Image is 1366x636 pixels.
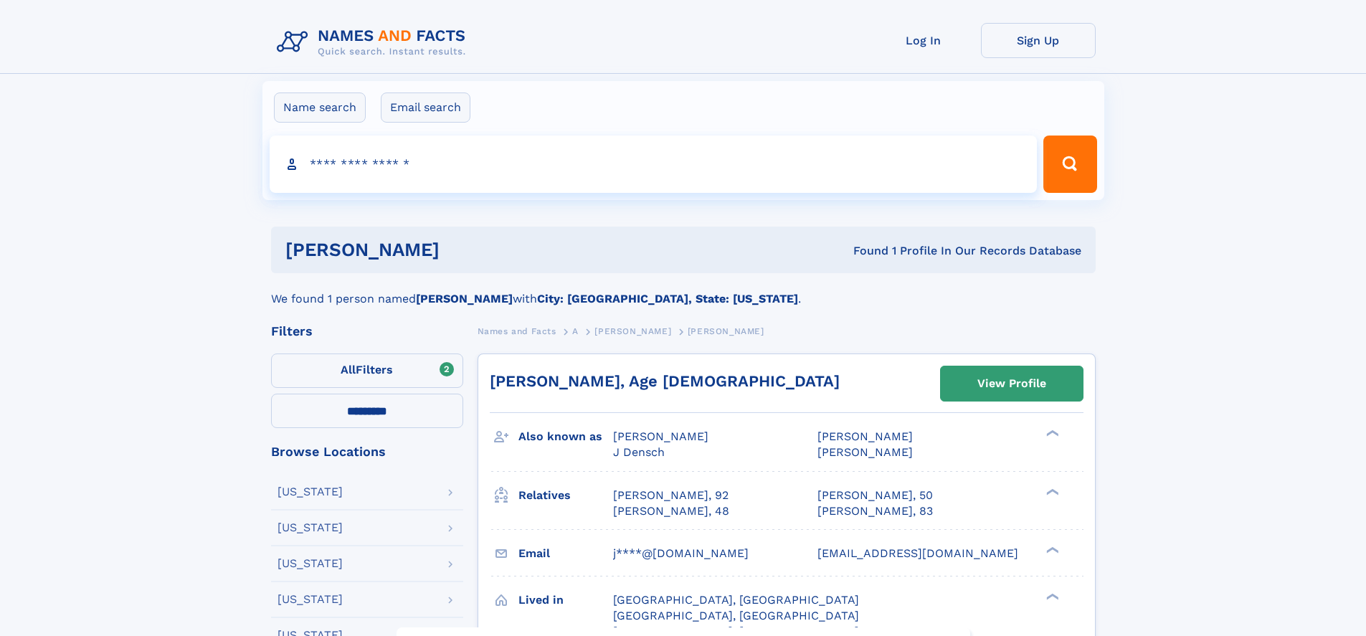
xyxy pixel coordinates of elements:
[271,445,463,458] div: Browse Locations
[941,366,1083,401] a: View Profile
[271,353,463,388] label: Filters
[613,503,729,519] a: [PERSON_NAME], 48
[817,488,933,503] a: [PERSON_NAME], 50
[416,292,513,305] b: [PERSON_NAME]
[572,326,579,336] span: A
[285,241,647,259] h1: [PERSON_NAME]
[594,326,671,336] span: [PERSON_NAME]
[518,424,613,449] h3: Also known as
[1043,592,1060,601] div: ❯
[613,593,859,607] span: [GEOGRAPHIC_DATA], [GEOGRAPHIC_DATA]
[381,92,470,123] label: Email search
[613,488,729,503] a: [PERSON_NAME], 92
[490,372,840,390] a: [PERSON_NAME], Age [DEMOGRAPHIC_DATA]
[866,23,981,58] a: Log In
[518,541,613,566] h3: Email
[1043,136,1096,193] button: Search Button
[341,363,356,376] span: All
[278,522,343,533] div: [US_STATE]
[478,322,556,340] a: Names and Facts
[518,588,613,612] h3: Lived in
[817,429,913,443] span: [PERSON_NAME]
[278,594,343,605] div: [US_STATE]
[817,546,1018,560] span: [EMAIL_ADDRESS][DOMAIN_NAME]
[271,325,463,338] div: Filters
[271,23,478,62] img: Logo Names and Facts
[518,483,613,508] h3: Relatives
[817,503,933,519] a: [PERSON_NAME], 83
[274,92,366,123] label: Name search
[646,243,1081,259] div: Found 1 Profile In Our Records Database
[1043,545,1060,554] div: ❯
[613,445,665,459] span: J Densch
[613,609,859,622] span: [GEOGRAPHIC_DATA], [GEOGRAPHIC_DATA]
[278,558,343,569] div: [US_STATE]
[981,23,1096,58] a: Sign Up
[270,136,1038,193] input: search input
[537,292,798,305] b: City: [GEOGRAPHIC_DATA], State: [US_STATE]
[278,486,343,498] div: [US_STATE]
[977,367,1046,400] div: View Profile
[271,273,1096,308] div: We found 1 person named with .
[1043,487,1060,496] div: ❯
[688,326,764,336] span: [PERSON_NAME]
[613,429,708,443] span: [PERSON_NAME]
[594,322,671,340] a: [PERSON_NAME]
[817,445,913,459] span: [PERSON_NAME]
[572,322,579,340] a: A
[1043,429,1060,438] div: ❯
